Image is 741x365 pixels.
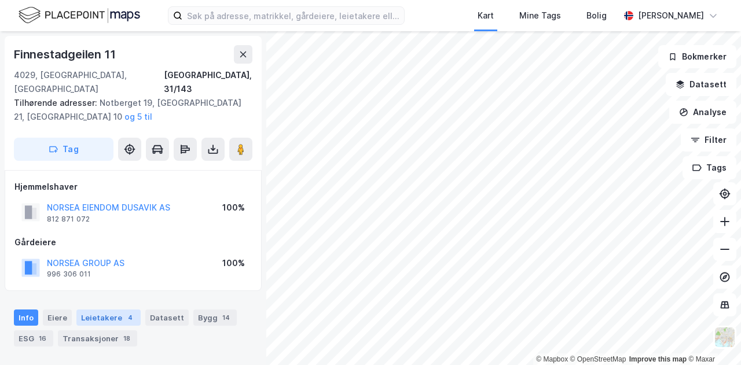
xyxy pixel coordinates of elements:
[14,98,100,108] span: Tilhørende adresser:
[222,256,245,270] div: 100%
[124,312,136,323] div: 4
[14,96,243,124] div: Notberget 19, [GEOGRAPHIC_DATA] 21, [GEOGRAPHIC_DATA] 10
[658,45,736,68] button: Bokmerker
[145,309,189,326] div: Datasett
[669,101,736,124] button: Analyse
[14,330,53,346] div: ESG
[14,235,252,249] div: Gårdeiere
[47,270,91,279] div: 996 306 011
[14,180,252,194] div: Hjemmelshaver
[58,330,137,346] div: Transaksjoner
[570,355,626,363] a: OpenStreetMap
[638,9,704,23] div: [PERSON_NAME]
[519,9,561,23] div: Mine Tags
[220,312,232,323] div: 14
[193,309,237,326] div: Bygg
[14,45,118,64] div: Finnestadgeilen 11
[121,333,133,344] div: 18
[629,355,687,363] a: Improve this map
[478,9,494,23] div: Kart
[536,355,568,363] a: Mapbox
[14,138,113,161] button: Tag
[19,5,140,25] img: logo.f888ab2527a4732fd821a326f86c7f29.svg
[14,68,164,96] div: 4029, [GEOGRAPHIC_DATA], [GEOGRAPHIC_DATA]
[666,73,736,96] button: Datasett
[586,9,607,23] div: Bolig
[43,309,72,326] div: Eiere
[683,156,736,179] button: Tags
[683,309,741,365] iframe: Chat Widget
[76,309,141,326] div: Leietakere
[14,309,38,326] div: Info
[681,128,736,152] button: Filter
[683,309,741,365] div: Kontrollprogram for chat
[182,7,404,24] input: Søk på adresse, matrikkel, gårdeiere, leietakere eller personer
[36,333,49,344] div: 16
[222,201,245,215] div: 100%
[47,215,90,224] div: 812 871 072
[164,68,252,96] div: [GEOGRAPHIC_DATA], 31/143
